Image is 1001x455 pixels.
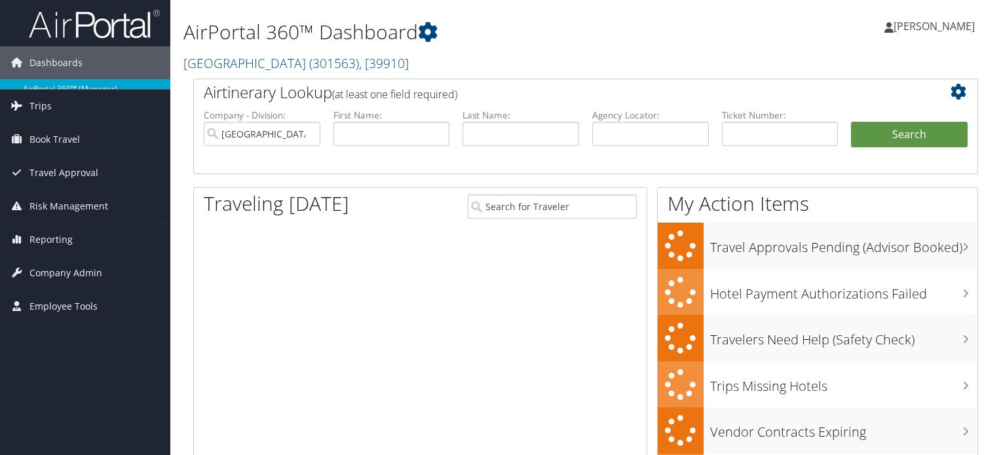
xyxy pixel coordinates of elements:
[29,257,102,289] span: Company Admin
[183,18,720,46] h1: AirPortal 360™ Dashboard
[658,315,977,361] a: Travelers Need Help (Safety Check)
[658,407,977,454] a: Vendor Contracts Expiring
[710,371,977,395] h3: Trips Missing Hotels
[722,109,839,122] label: Ticket Number:
[332,87,457,101] span: (at least one field required)
[29,90,52,122] span: Trips
[851,122,968,148] button: Search
[592,109,709,122] label: Agency Locator:
[183,54,409,72] a: [GEOGRAPHIC_DATA]
[710,278,977,303] h3: Hotel Payment Authorizations Failed
[658,223,977,269] a: Travel Approvals Pending (Advisor Booked)
[710,416,977,441] h3: Vendor Contracts Expiring
[710,324,977,349] h3: Travelers Need Help (Safety Check)
[309,54,359,72] span: ( 301563 )
[658,190,977,217] h1: My Action Items
[204,81,902,103] h2: Airtinerary Lookup
[204,109,320,122] label: Company - Division:
[463,109,579,122] label: Last Name:
[29,156,98,189] span: Travel Approval
[884,7,988,46] a: [PERSON_NAME]
[29,9,160,39] img: airportal-logo.png
[29,123,80,156] span: Book Travel
[468,194,637,219] input: Search for Traveler
[333,109,450,122] label: First Name:
[658,361,977,408] a: Trips Missing Hotels
[894,19,975,33] span: [PERSON_NAME]
[359,54,409,72] span: , [ 39910 ]
[204,190,349,217] h1: Traveling [DATE]
[710,232,977,257] h3: Travel Approvals Pending (Advisor Booked)
[29,46,83,79] span: Dashboards
[658,269,977,316] a: Hotel Payment Authorizations Failed
[29,223,73,256] span: Reporting
[29,290,98,323] span: Employee Tools
[29,190,108,223] span: Risk Management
